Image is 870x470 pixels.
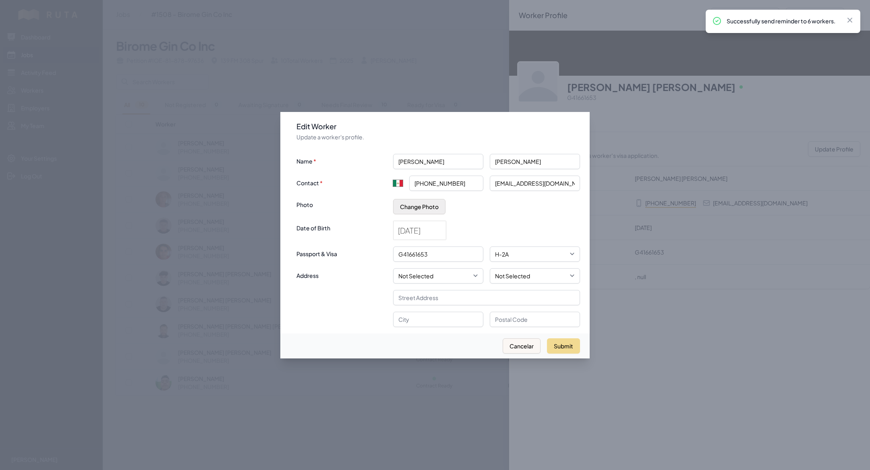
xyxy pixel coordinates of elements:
[296,154,387,166] label: Name
[393,199,445,214] button: Change Photo
[547,338,580,354] button: Submit
[503,338,541,354] button: Cancelar
[296,197,387,209] label: Photo
[490,154,580,169] input: Last name
[296,246,387,259] label: Passport & Visa
[490,312,580,327] input: Postal Code
[296,176,387,188] label: Contact
[296,133,580,141] p: Update a worker's profile.
[394,221,446,240] input: Date
[490,176,580,191] input: Email
[393,312,483,327] input: City
[296,221,387,233] label: Date of Birth
[393,154,483,169] input: First name
[296,268,387,280] label: Address
[393,290,580,305] input: Street Address
[393,246,483,262] input: Passport #
[296,122,580,131] h3: Edit Worker
[409,176,483,191] input: Enter phone number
